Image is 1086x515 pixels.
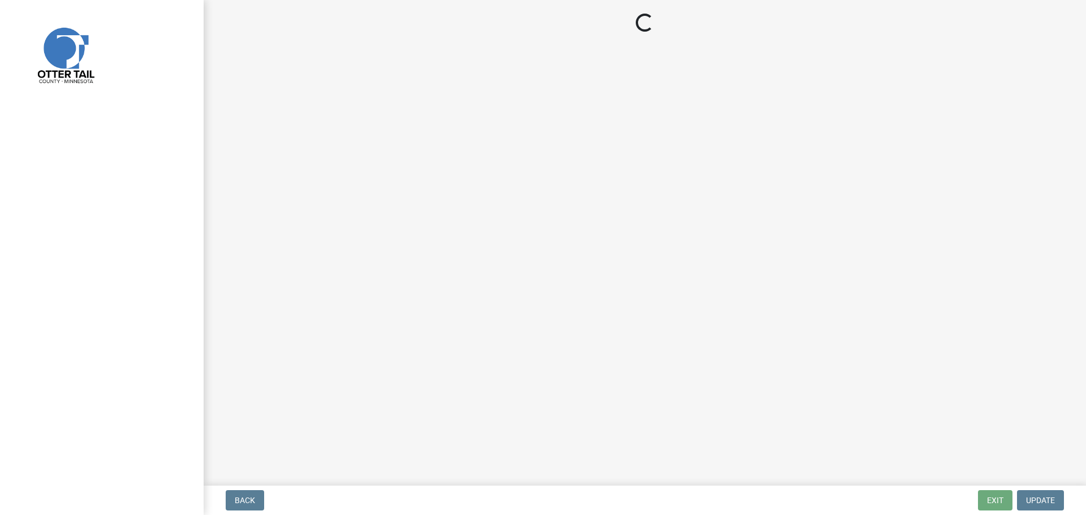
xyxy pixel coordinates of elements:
[1026,496,1055,505] span: Update
[978,490,1012,510] button: Exit
[235,496,255,505] span: Back
[226,490,264,510] button: Back
[23,12,107,97] img: Otter Tail County, Minnesota
[1017,490,1064,510] button: Update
